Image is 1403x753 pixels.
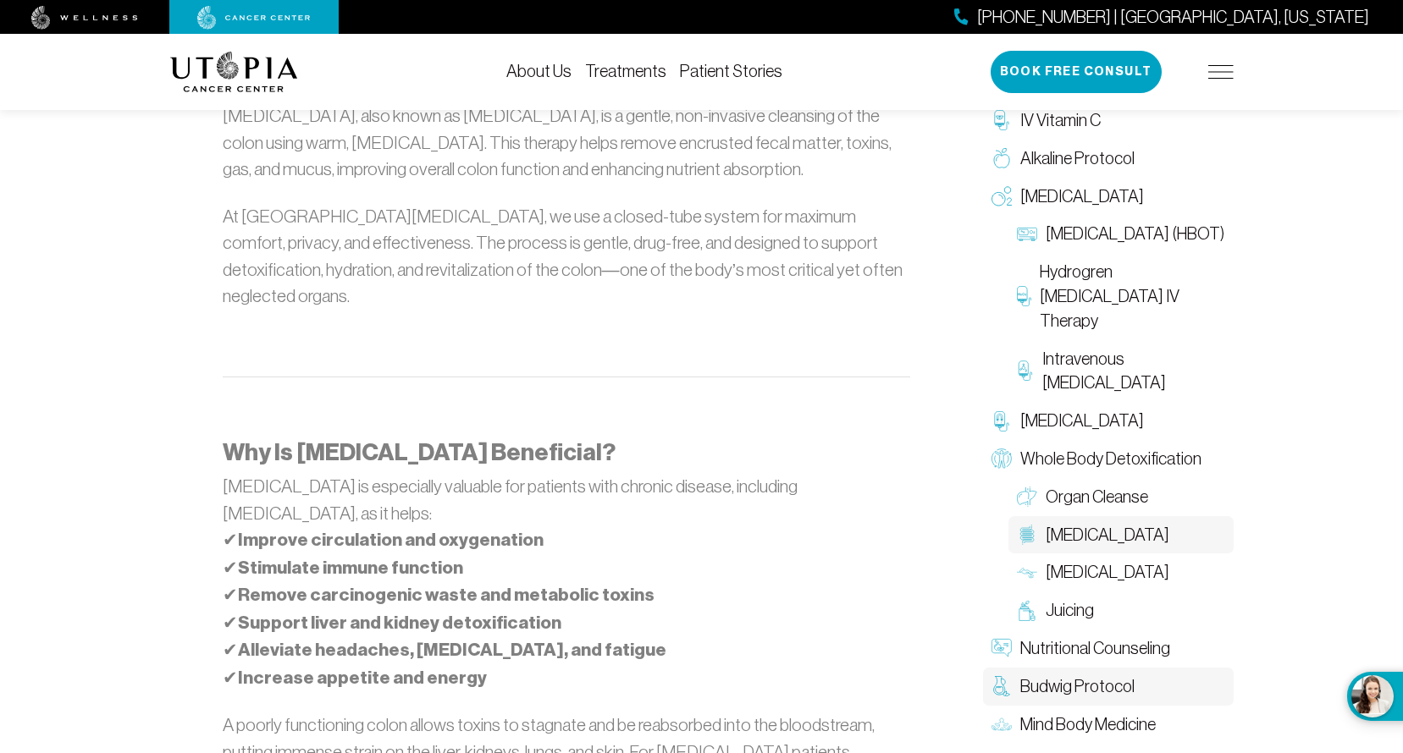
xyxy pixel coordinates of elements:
[1046,222,1224,246] span: [MEDICAL_DATA] (HBOT)
[1008,340,1234,403] a: Intravenous [MEDICAL_DATA]
[585,62,666,80] a: Treatments
[1017,286,1031,306] img: Hydrogren Peroxide IV Therapy
[1020,409,1144,433] span: [MEDICAL_DATA]
[1017,486,1037,507] img: Organ Cleanse
[1046,598,1094,623] span: Juicing
[506,62,572,80] a: About Us
[1020,108,1101,133] span: IV Vitamin C
[1020,674,1135,699] span: Budwig Protocol
[1046,560,1169,585] span: [MEDICAL_DATA]
[991,51,1162,93] button: Book Free Consult
[983,178,1234,216] a: [MEDICAL_DATA]
[1008,591,1234,629] a: Juicing
[983,629,1234,668] a: Nutritional Counseling
[983,706,1234,744] a: Mind Body Medicine
[991,148,1012,168] img: Alkaline Protocol
[1008,253,1234,339] a: Hydrogren [MEDICAL_DATA] IV Therapy
[991,186,1012,206] img: Oxygen Therapy
[1020,447,1201,471] span: Whole Body Detoxification
[223,438,616,466] strong: Why Is [MEDICAL_DATA] Beneficial?
[983,102,1234,140] a: IV Vitamin C
[1042,347,1224,396] span: Intravenous [MEDICAL_DATA]
[1008,516,1234,554] a: [MEDICAL_DATA]
[1017,224,1037,245] img: Hyperbaric Oxygen Therapy (HBOT)
[991,110,1012,130] img: IV Vitamin C
[1008,553,1234,591] a: [MEDICAL_DATA]
[1008,215,1234,253] a: [MEDICAL_DATA] (HBOT)
[1020,712,1156,737] span: Mind Body Medicine
[983,140,1234,178] a: Alkaline Protocol
[983,402,1234,440] a: [MEDICAL_DATA]
[1020,636,1170,661] span: Nutritional Counseling
[991,714,1012,734] img: Mind Body Medicine
[1046,485,1148,509] span: Organ Cleanse
[1020,146,1135,171] span: Alkaline Protocol
[954,5,1369,30] a: [PHONE_NUMBER] | [GEOGRAPHIC_DATA], [US_STATE]
[223,203,910,310] p: At [GEOGRAPHIC_DATA][MEDICAL_DATA], we use a closed-tube system for maximum comfort, privacy, and...
[991,411,1012,431] img: Chelation Therapy
[238,529,544,551] strong: Improve circulation and oxygenation
[991,676,1012,696] img: Budwig Protocol
[223,473,910,691] p: [MEDICAL_DATA] is especially valuable for patients with chronic disease, including [MEDICAL_DATA]...
[983,668,1234,706] a: Budwig Protocol
[238,612,561,634] strong: Support liver and kidney detoxification
[170,52,298,92] img: logo
[223,102,910,183] p: [MEDICAL_DATA], also known as [MEDICAL_DATA], is a gentle, non-invasive cleansing of the colon us...
[1046,523,1169,547] span: [MEDICAL_DATA]
[1020,184,1144,209] span: [MEDICAL_DATA]
[1017,563,1037,583] img: Lymphatic Massage
[680,62,782,80] a: Patient Stories
[238,667,487,689] strong: Increase appetite and energy
[983,440,1234,478] a: Whole Body Detoxification
[991,448,1012,469] img: Whole Body Detoxification
[1017,360,1035,381] img: Intravenous Ozone Therapy
[238,557,463,579] strong: Stimulate immune function
[1208,65,1234,79] img: icon-hamburger
[1017,601,1037,621] img: Juicing
[197,6,311,30] img: cancer center
[1040,260,1225,333] span: Hydrogren [MEDICAL_DATA] IV Therapy
[991,638,1012,658] img: Nutritional Counseling
[977,5,1369,30] span: [PHONE_NUMBER] | [GEOGRAPHIC_DATA], [US_STATE]
[1017,525,1037,545] img: Colon Therapy
[238,639,666,661] strong: Alleviate headaches, [MEDICAL_DATA], and fatigue
[1008,478,1234,516] a: Organ Cleanse
[31,6,138,30] img: wellness
[238,584,655,606] strong: Remove carcinogenic waste and metabolic toxins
